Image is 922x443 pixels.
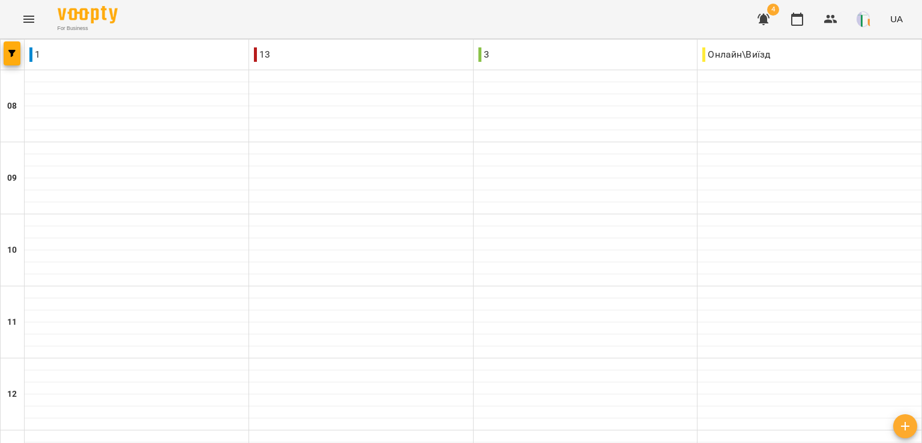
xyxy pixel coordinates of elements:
[14,5,43,34] button: Menu
[890,13,903,25] span: UA
[767,4,779,16] span: 4
[58,25,118,32] span: For Business
[893,414,917,438] button: Створити урок
[857,11,873,28] img: 9a1d62ba177fc1b8feef1f864f620c53.png
[29,47,40,62] p: 1
[7,100,17,113] h6: 08
[885,8,908,30] button: UA
[254,47,270,62] p: 13
[7,172,17,185] h6: 09
[7,316,17,329] h6: 11
[7,388,17,401] h6: 12
[7,244,17,257] h6: 10
[478,47,489,62] p: 3
[58,6,118,23] img: Voopty Logo
[702,47,770,62] p: Онлайн\Виїзд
